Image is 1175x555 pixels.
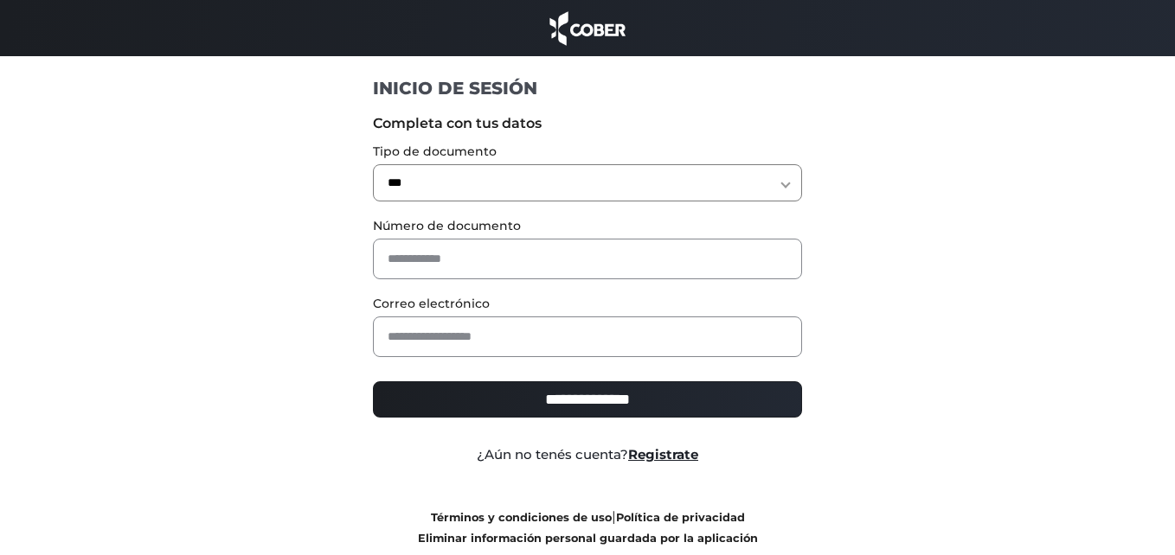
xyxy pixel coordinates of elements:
[360,445,816,465] div: ¿Aún no tenés cuenta?
[418,532,758,545] a: Eliminar información personal guardada por la aplicación
[616,511,745,524] a: Política de privacidad
[373,295,803,313] label: Correo electrónico
[373,143,803,161] label: Tipo de documento
[360,507,816,548] div: |
[373,77,803,99] h1: INICIO DE SESIÓN
[431,511,612,524] a: Términos y condiciones de uso
[373,113,803,134] label: Completa con tus datos
[628,446,698,462] a: Registrate
[373,217,803,235] label: Número de documento
[545,9,630,48] img: cober_marca.png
